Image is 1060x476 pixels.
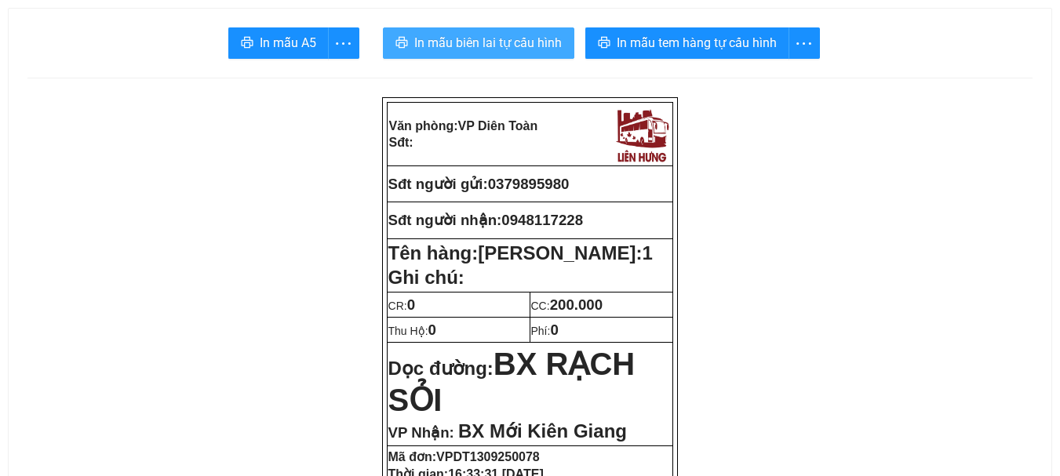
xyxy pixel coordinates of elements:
strong: Dọc đường: [388,358,636,415]
span: CR: [388,300,416,312]
span: 0379895980 [488,176,570,192]
span: In mẫu biên lai tự cấu hình [414,33,562,53]
span: printer [395,36,408,51]
strong: Mã đơn: [388,450,540,463]
span: printer [598,36,610,51]
strong: Văn phòng: [389,119,538,133]
span: 0948117228 [501,212,583,228]
span: Thu Hộ: [388,325,436,337]
strong: Sđt: [389,136,413,149]
span: 0 [550,322,558,338]
span: Ghi chú: [388,267,464,288]
span: VP Diên Toàn [458,119,538,133]
button: more [328,27,359,59]
strong: Tên hàng: [388,242,653,263]
span: more [329,34,359,53]
button: printerIn mẫu tem hàng tự cấu hình [585,27,789,59]
span: 200.000 [550,296,603,313]
img: logo [612,104,672,164]
span: In mẫu A5 [260,33,316,53]
strong: Sđt người nhận: [388,212,502,228]
span: BX Mới Kiên Giang [458,420,627,441]
strong: Sđt người gửi: [388,176,488,192]
span: [PERSON_NAME]: [478,242,653,263]
span: printer [241,36,253,51]
button: more [789,27,820,59]
span: VP Nhận: [388,424,454,441]
button: printerIn mẫu biên lai tự cấu hình [383,27,574,59]
span: BX RẠCH SỎI [388,347,636,417]
span: 1 [643,242,653,263]
span: 0 [407,296,415,313]
span: CC: [531,300,603,312]
span: Phí: [531,325,559,337]
span: more [789,34,819,53]
span: 0 [428,322,436,338]
button: printerIn mẫu A5 [228,27,329,59]
span: In mẫu tem hàng tự cấu hình [617,33,777,53]
span: VPDT1309250078 [436,450,540,463]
